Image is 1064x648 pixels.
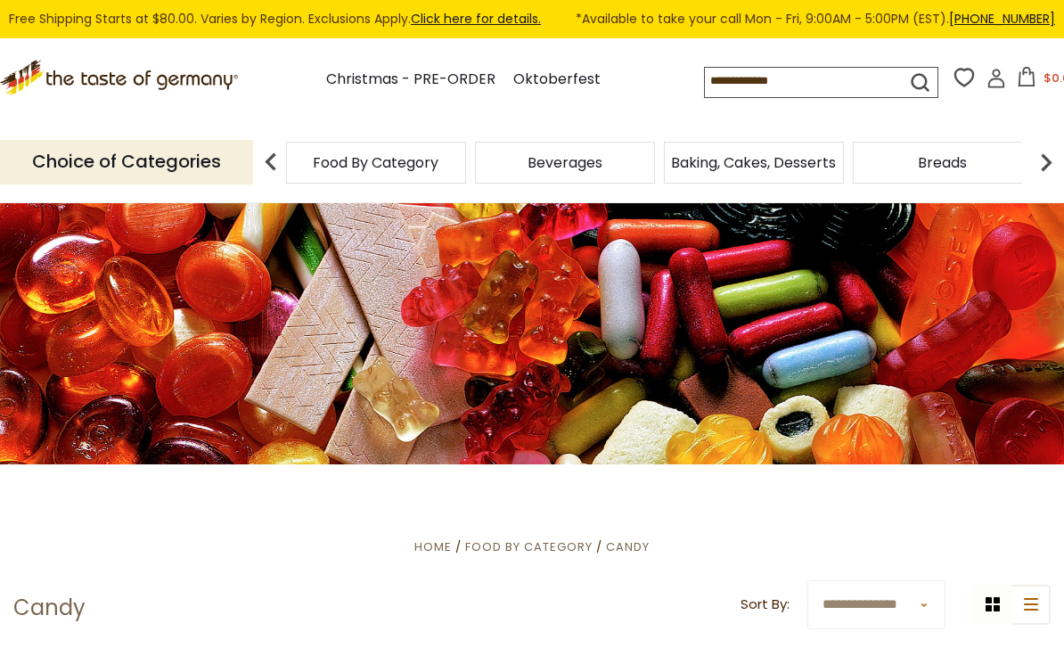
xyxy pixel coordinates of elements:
[528,156,602,169] a: Beverages
[414,538,452,555] a: Home
[1028,144,1064,180] img: next arrow
[465,538,593,555] a: Food By Category
[741,594,790,616] label: Sort By:
[9,9,1055,29] div: Free Shipping Starts at $80.00. Varies by Region. Exclusions Apply.
[576,9,1055,29] span: *Available to take your call Mon - Fri, 9:00AM - 5:00PM (EST).
[606,538,650,555] a: Candy
[918,156,967,169] a: Breads
[13,595,86,621] h1: Candy
[671,156,836,169] a: Baking, Cakes, Desserts
[513,68,601,92] a: Oktoberfest
[949,10,1055,28] a: [PHONE_NUMBER]
[313,156,438,169] a: Food By Category
[253,144,289,180] img: previous arrow
[326,68,495,92] a: Christmas - PRE-ORDER
[411,10,541,28] a: Click here for details.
